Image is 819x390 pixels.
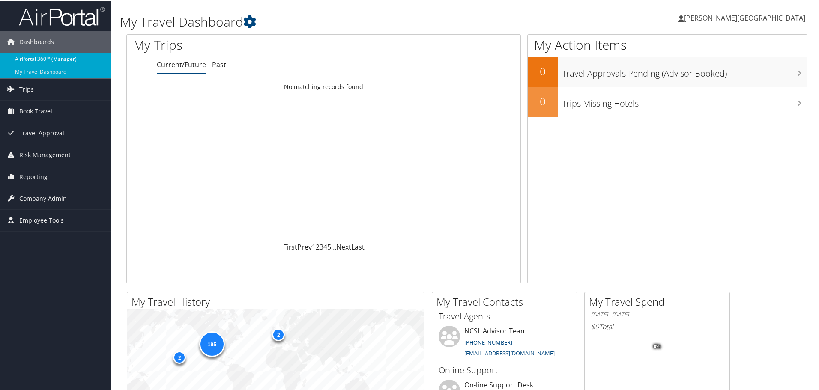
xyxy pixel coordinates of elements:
a: Prev [297,241,312,251]
img: airportal-logo.png [19,6,105,26]
a: 4 [323,241,327,251]
h2: My Travel Contacts [436,294,577,308]
h2: 0 [528,63,558,78]
a: 0Travel Approvals Pending (Advisor Booked) [528,57,807,86]
span: $0 [591,321,599,330]
span: … [331,241,336,251]
span: Employee Tools [19,209,64,230]
h3: Travel Approvals Pending (Advisor Booked) [562,63,807,79]
a: [EMAIL_ADDRESS][DOMAIN_NAME] [464,348,555,356]
div: 2 [272,327,285,340]
a: Next [336,241,351,251]
a: 3 [320,241,323,251]
span: Travel Approval [19,122,64,143]
a: 0Trips Missing Hotels [528,86,807,116]
h3: Travel Agents [439,310,571,322]
h3: Trips Missing Hotels [562,92,807,109]
span: Risk Management [19,143,71,165]
span: [PERSON_NAME][GEOGRAPHIC_DATA] [684,12,805,22]
a: Past [212,59,226,68]
h1: My Trips [133,35,350,53]
a: 1 [312,241,316,251]
div: 2 [173,350,186,363]
a: Current/Future [157,59,206,68]
h6: [DATE] - [DATE] [591,310,723,318]
span: Reporting [19,165,48,187]
h2: My Travel Spend [589,294,729,308]
span: Book Travel [19,100,52,121]
h3: Online Support [439,363,571,375]
a: 5 [327,241,331,251]
a: [PHONE_NUMBER] [464,338,512,345]
h1: My Travel Dashboard [120,12,583,30]
tspan: 0% [654,343,661,348]
span: Dashboards [19,30,54,52]
h6: Total [591,321,723,330]
h2: My Travel History [132,294,424,308]
a: Last [351,241,365,251]
div: 195 [199,330,224,356]
span: Company Admin [19,187,67,208]
h1: My Action Items [528,35,807,53]
td: No matching records found [127,78,520,94]
a: [PERSON_NAME][GEOGRAPHIC_DATA] [678,4,814,30]
h2: 0 [528,93,558,108]
li: NCSL Advisor Team [434,325,575,360]
a: 2 [316,241,320,251]
span: Trips [19,78,34,99]
a: First [283,241,297,251]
